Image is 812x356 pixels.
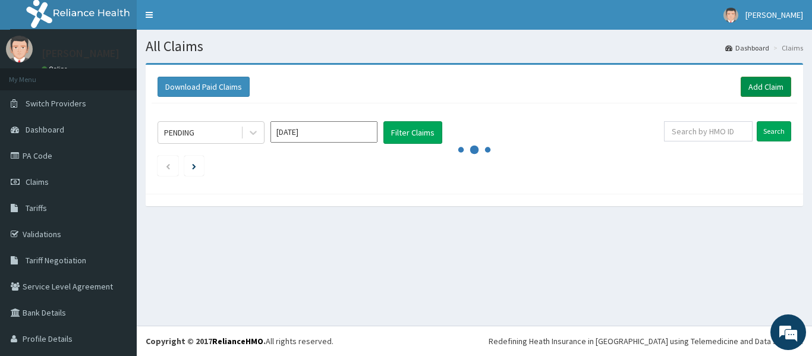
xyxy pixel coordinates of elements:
[270,121,377,143] input: Select Month and Year
[723,8,738,23] img: User Image
[146,336,266,346] strong: Copyright © 2017 .
[6,36,33,62] img: User Image
[383,121,442,144] button: Filter Claims
[137,326,812,356] footer: All rights reserved.
[745,10,803,20] span: [PERSON_NAME]
[42,65,70,73] a: Online
[42,48,119,59] p: [PERSON_NAME]
[457,132,492,168] svg: audio-loading
[26,98,86,109] span: Switch Providers
[158,77,250,97] button: Download Paid Claims
[69,104,164,224] span: We're online!
[165,160,171,171] a: Previous page
[725,43,769,53] a: Dashboard
[489,335,803,347] div: Redefining Heath Insurance in [GEOGRAPHIC_DATA] using Telemedicine and Data Science!
[146,39,803,54] h1: All Claims
[22,59,48,89] img: d_794563401_company_1708531726252_794563401
[62,67,200,82] div: Chat with us now
[26,177,49,187] span: Claims
[192,160,196,171] a: Next page
[664,121,753,141] input: Search by HMO ID
[26,124,64,135] span: Dashboard
[757,121,791,141] input: Search
[770,43,803,53] li: Claims
[164,127,194,138] div: PENDING
[6,233,226,275] textarea: Type your message and hit 'Enter'
[212,336,263,346] a: RelianceHMO
[26,203,47,213] span: Tariffs
[26,255,86,266] span: Tariff Negotiation
[195,6,224,34] div: Minimize live chat window
[741,77,791,97] a: Add Claim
